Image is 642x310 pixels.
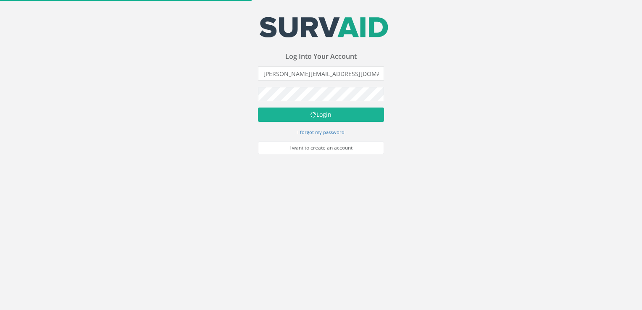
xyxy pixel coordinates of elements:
[258,108,384,122] button: Login
[258,66,384,81] input: Email
[258,142,384,154] a: I want to create an account
[258,53,384,60] h3: Log Into Your Account
[297,128,345,136] a: I forgot my password
[297,129,345,135] small: I forgot my password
